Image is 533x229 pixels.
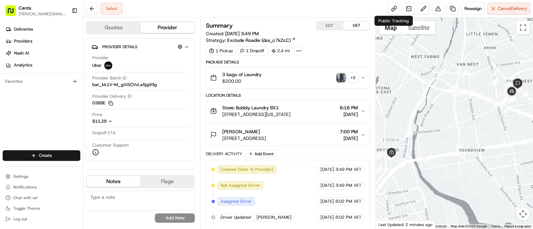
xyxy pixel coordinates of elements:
[225,31,259,37] span: [DATE] 3:49 PM
[19,5,31,11] button: Cents
[343,21,370,30] button: VET
[336,73,358,82] button: photo_proof_of_pickup image+3
[237,46,267,56] div: 1 Dropoff
[14,62,32,68] span: Analytics
[87,176,141,187] button: Notes
[221,167,273,172] span: Created (Sent To Provider)
[3,172,80,181] button: Settings
[3,36,83,47] a: Providers
[92,55,109,61] span: Provider
[3,193,80,202] button: Chat with us!
[206,46,236,56] div: 1 Pickup
[387,153,394,161] div: 14
[206,37,296,44] div: Strategy:
[222,104,279,111] span: Store: Bubbly Laundry BX1
[13,184,37,190] span: Notifications
[3,150,80,161] button: Create
[221,182,260,188] span: Not Assigned Driver
[92,41,189,52] button: Provider Details
[227,37,291,44] span: Exclude Roadie (dss_c7kZcC)
[505,81,512,88] div: 24
[374,165,381,172] div: 16
[504,224,531,228] a: Report a map error
[87,22,141,33] button: Quotes
[491,78,498,85] div: 5
[3,24,83,35] a: Deliveries
[491,224,500,228] a: Terms
[206,23,233,29] h3: Summary
[487,3,530,15] button: CancelDelivery
[3,204,80,213] button: Toggle Theme
[222,78,262,84] span: $200.00
[13,174,28,179] span: Settings
[404,130,411,138] div: 10
[498,6,527,12] span: Cancel Delivery
[381,150,388,157] div: 11
[455,90,462,97] div: 21
[379,21,402,34] button: Show street map
[402,21,435,34] button: Show satellite imagery
[492,100,500,108] div: 22
[375,166,382,173] div: 17
[206,59,370,65] div: Package Details
[19,11,66,17] button: [PERSON_NAME][EMAIL_ADDRESS][DOMAIN_NAME]
[222,71,262,78] span: 3 bags of Laundry
[335,182,361,188] span: 3:49 PM VET
[13,216,27,222] span: Log out
[348,73,358,82] div: + 3
[320,198,334,204] span: [DATE]
[399,160,406,167] div: 18
[522,90,529,98] div: 36
[340,111,358,118] span: [DATE]
[92,112,102,118] span: Price
[335,167,361,172] span: 3:49 PM VET
[335,198,361,204] span: 6:02 PM VET
[206,151,242,157] div: Delivery Activity
[490,70,497,77] div: 6
[501,97,508,104] div: 2
[516,207,530,221] button: Map camera controls
[14,38,32,44] span: Providers
[340,135,358,142] span: [DATE]
[102,44,137,50] span: Provider Details
[13,206,40,211] span: Toggle Theme
[335,214,361,220] span: 6:02 PM VET
[206,93,370,98] div: Location Details
[206,124,370,146] button: [PERSON_NAME][STREET_ADDRESS]7:00 PM[DATE]
[3,48,83,58] a: Nash AI
[374,16,413,26] div: Public Tracking
[92,75,127,81] span: Provider Batch ID
[92,142,129,148] span: Customer Support
[320,182,334,188] span: [DATE]
[92,100,113,106] button: 0388E
[508,95,516,102] div: 40
[377,220,399,229] img: Google
[387,154,394,161] div: 13
[460,70,467,77] div: 7
[222,111,290,118] span: [STREET_ADDRESS][US_STATE]
[500,96,507,104] div: 23
[92,62,102,68] span: Uber
[92,82,157,88] span: bat_kk1V-M_gViSCVvLa5jg93g
[340,128,358,135] span: 7:00 PM
[92,130,116,136] span: Dropoff ETA
[516,21,530,34] button: Toggle fullscreen view
[3,214,80,224] button: Log out
[3,60,83,70] a: Analytics
[438,68,446,76] div: 8
[92,118,107,124] span: $11.28
[508,95,515,103] div: 41
[336,73,346,82] img: photo_proof_of_pickup image
[377,220,399,229] a: Open this area in Google Maps (opens a new window)
[374,152,382,159] div: 15
[452,150,460,157] div: 20
[503,106,510,113] div: 1
[3,3,69,19] button: Cents[PERSON_NAME][EMAIL_ADDRESS][DOMAIN_NAME]
[206,67,370,88] button: 3 bags of Laundry$200.00photo_proof_of_pickup image+3
[3,182,80,192] button: Notifications
[268,46,293,56] div: 2.4 mi
[104,61,112,69] img: uber-new-logo.jpeg
[39,153,52,159] span: Create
